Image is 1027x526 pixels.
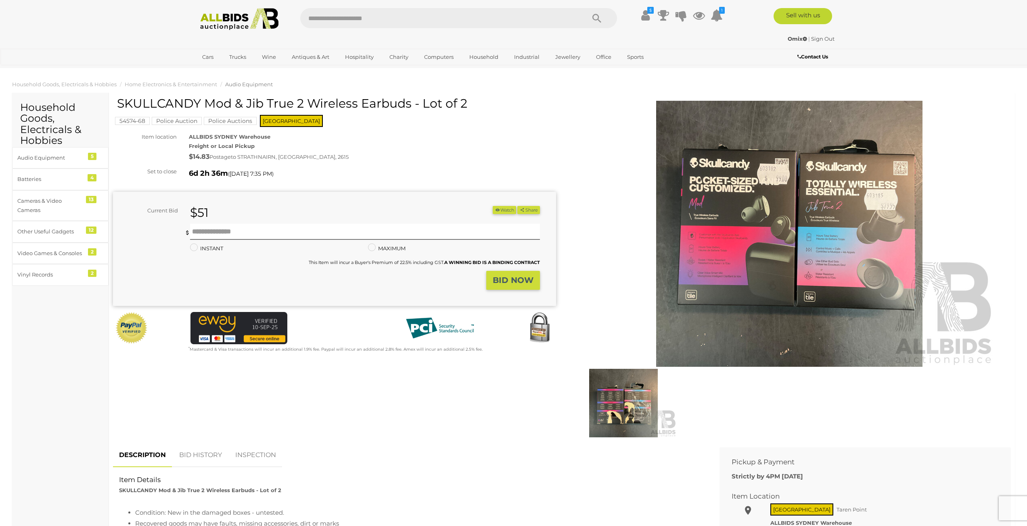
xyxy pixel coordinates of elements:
a: Household [464,50,504,64]
h2: Pickup & Payment [732,458,987,466]
mark: Police Auction [152,117,202,125]
label: INSTANT [190,244,223,253]
span: ( ) [228,170,274,177]
a: Industrial [509,50,545,64]
img: SKULLCANDY Mod & Jib True 2 Wireless Earbuds - Lot of 2 [583,101,996,367]
img: SKULLCANDY Mod & Jib True 2 Wireless Earbuds - Lot of 2 [570,369,677,437]
img: PCI DSS compliant [400,312,480,344]
h2: Item Details [119,476,701,484]
strong: $51 [190,205,209,220]
a: Contact Us [797,52,830,61]
a: Hospitality [340,50,379,64]
strong: $14.83 [189,153,209,160]
a: Wine [257,50,281,64]
div: 2 [88,248,96,256]
a: Office [591,50,617,64]
strong: Omix [788,35,807,42]
a: Audio Equipment [225,81,273,87]
div: Set to close [107,167,183,176]
strong: ALLBIDS SYDNEY Warehouse [770,520,852,526]
a: Sports [622,50,649,64]
a: Trucks [224,50,251,64]
a: Sign Out [811,35,835,42]
a: Other Useful Gadgets 12 [12,221,109,242]
strong: Freight or Local Pickup [189,143,255,149]
i: $ [647,7,654,14]
div: Vinyl Records [17,270,84,279]
img: Secured by Rapid SSL [523,312,556,344]
button: Watch [493,206,516,214]
span: [DATE] 7:35 PM [230,170,272,177]
button: BID NOW [486,271,540,290]
a: Cameras & Video Cameras 13 [12,190,109,221]
div: Audio Equipment [17,153,84,162]
img: eWAY Payment Gateway [190,312,287,344]
strong: 6d 2h 36m [189,169,228,178]
a: Charity [384,50,414,64]
div: Other Useful Gadgets [17,227,84,236]
strong: SKULLCANDY Mod & Jib True 2 Wireless Earbuds - Lot of 2 [119,487,281,493]
b: A WINNING BID IS A BINDING CONTRACT [444,260,540,265]
h2: Household Goods, Electricals & Hobbies [20,102,100,146]
div: 13 [86,196,96,203]
small: This Item will incur a Buyer's Premium of 22.5% including GST. [309,260,540,265]
div: 12 [86,227,96,234]
a: Vinyl Records 2 [12,264,109,285]
a: 54574-68 [115,118,150,124]
mark: 54574-68 [115,117,150,125]
a: Police Auctions [204,118,257,124]
a: Jewellery [550,50,586,64]
div: Current Bid [113,206,184,215]
img: Official PayPal Seal [115,312,148,344]
a: Video Games & Consoles 2 [12,243,109,264]
label: MAXIMUM [368,244,406,253]
a: INSPECTION [229,443,282,467]
strong: BID NOW [493,275,533,285]
a: DESCRIPTION [113,443,172,467]
div: 5 [88,153,96,160]
a: Omix [788,35,808,42]
img: Allbids.com.au [196,8,283,30]
a: Household Goods, Electricals & Hobbies [12,81,117,87]
a: Antiques & Art [287,50,335,64]
h2: Item Location [732,493,987,500]
span: | [808,35,810,42]
a: Batteries 4 [12,168,109,190]
small: Mastercard & Visa transactions will incur an additional 1.9% fee. Paypal will incur an additional... [188,347,483,352]
div: 4 [88,174,96,181]
a: Police Auction [152,118,202,124]
a: $ [640,8,652,23]
div: Batteries [17,175,84,184]
h1: SKULLCANDY Mod & Jib True 2 Wireless Earbuds - Lot of 2 [117,97,554,110]
a: Cars [197,50,219,64]
mark: Police Auctions [204,117,257,125]
button: Share [517,206,540,214]
span: Taren Point [835,504,869,515]
div: Item location [107,132,183,141]
div: Cameras & Video Cameras [17,196,84,215]
div: Video Games & Consoles [17,249,84,258]
a: Sell with us [774,8,832,24]
span: to STRATHNAIRN, [GEOGRAPHIC_DATA], 2615 [231,154,349,160]
b: Contact Us [797,54,828,60]
a: [GEOGRAPHIC_DATA] [197,64,265,77]
a: Computers [419,50,459,64]
i: 1 [719,7,725,14]
span: [GEOGRAPHIC_DATA] [260,115,323,127]
div: 2 [88,270,96,277]
a: 1 [711,8,723,23]
a: Audio Equipment 5 [12,147,109,168]
a: Home Electronics & Entertainment [125,81,217,87]
a: BID HISTORY [173,443,228,467]
li: Watch this item [493,206,516,214]
li: Condition: New in the damaged boxes - untested. [135,507,701,518]
span: [GEOGRAPHIC_DATA] [770,503,833,516]
button: Search [577,8,617,28]
strong: ALLBIDS SYDNEY Warehouse [189,133,270,140]
div: Postage [189,151,556,163]
b: Strictly by 4PM [DATE] [732,472,803,480]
